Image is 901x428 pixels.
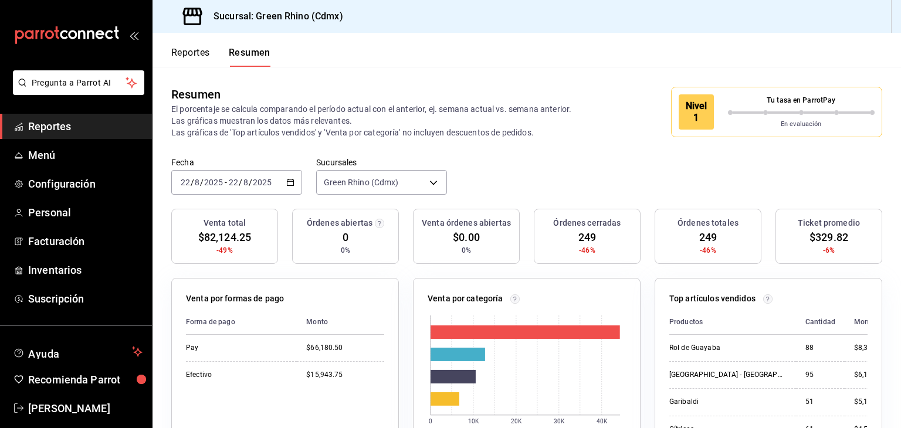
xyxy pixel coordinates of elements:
div: Resumen [171,86,221,103]
span: Menú [28,147,143,163]
span: Reportes [28,118,143,134]
span: 249 [699,229,717,245]
span: - [225,178,227,187]
div: Garibaldi [669,397,787,407]
text: 40K [597,418,608,424]
span: -46% [579,245,595,256]
th: Productos [669,310,796,335]
th: Cantidad [796,310,845,335]
input: ---- [252,178,272,187]
span: / [249,178,252,187]
div: 88 [805,343,835,353]
p: Venta por categoría [428,293,503,305]
span: 249 [578,229,596,245]
button: Pregunta a Parrot AI [13,70,144,95]
h3: Venta órdenes abiertas [422,217,511,229]
p: Top artículos vendidos [669,293,756,305]
h3: Órdenes abiertas [307,217,372,229]
div: $5,100.00 [854,397,886,407]
div: $6,175.00 [854,370,886,380]
p: El porcentaje se calcula comparando el período actual con el anterior, ej. semana actual vs. sema... [171,103,586,138]
span: -46% [700,245,716,256]
input: -- [180,178,191,187]
input: ---- [204,178,223,187]
p: Tu tasa en ParrotPay [728,95,875,106]
span: $0.00 [453,229,480,245]
span: Recomienda Parrot [28,372,143,388]
span: / [239,178,242,187]
input: -- [228,178,239,187]
span: Pregunta a Parrot AI [32,77,126,89]
span: Suscripción [28,291,143,307]
span: $329.82 [809,229,848,245]
th: Monto [297,310,384,335]
p: Venta por formas de pago [186,293,284,305]
button: Reportes [171,47,210,67]
span: -6% [823,245,835,256]
div: $15,943.75 [306,370,384,380]
h3: Sucursal: Green Rhino (Cdmx) [204,9,343,23]
span: Facturación [28,233,143,249]
span: / [200,178,204,187]
span: -49% [216,245,233,256]
div: Nivel 1 [679,94,714,130]
span: 0 [343,229,348,245]
span: [PERSON_NAME] [28,400,143,416]
h3: Ticket promedio [798,217,860,229]
th: Forma de pago [186,310,297,335]
span: 0% [341,245,350,256]
button: Resumen [229,47,270,67]
span: Configuración [28,176,143,192]
label: Sucursales [316,158,447,167]
button: open_drawer_menu [129,30,138,40]
div: navigation tabs [171,47,270,67]
text: 0 [429,418,432,424]
text: 10K [468,418,479,424]
div: Pay [186,343,287,353]
span: 0% [462,245,471,256]
span: $82,124.25 [198,229,251,245]
div: 95 [805,370,835,380]
div: $66,180.50 [306,343,384,353]
input: -- [243,178,249,187]
span: / [191,178,194,187]
a: Pregunta a Parrot AI [8,85,144,97]
label: Fecha [171,158,302,167]
h3: Órdenes cerradas [553,217,621,229]
text: 30K [554,418,565,424]
div: $8,360.00 [854,343,886,353]
h3: Venta total [204,217,246,229]
text: 20K [511,418,522,424]
p: En evaluación [728,120,875,130]
h3: Órdenes totales [678,217,739,229]
span: Ayuda [28,345,127,359]
div: Rol de Guayaba [669,343,787,353]
div: [GEOGRAPHIC_DATA] - [GEOGRAPHIC_DATA] [669,370,787,380]
div: 51 [805,397,835,407]
span: Green Rhino (Cdmx) [324,176,398,188]
span: Personal [28,205,143,220]
input: -- [194,178,200,187]
span: Inventarios [28,262,143,278]
th: Monto [845,310,886,335]
div: Efectivo [186,370,287,380]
